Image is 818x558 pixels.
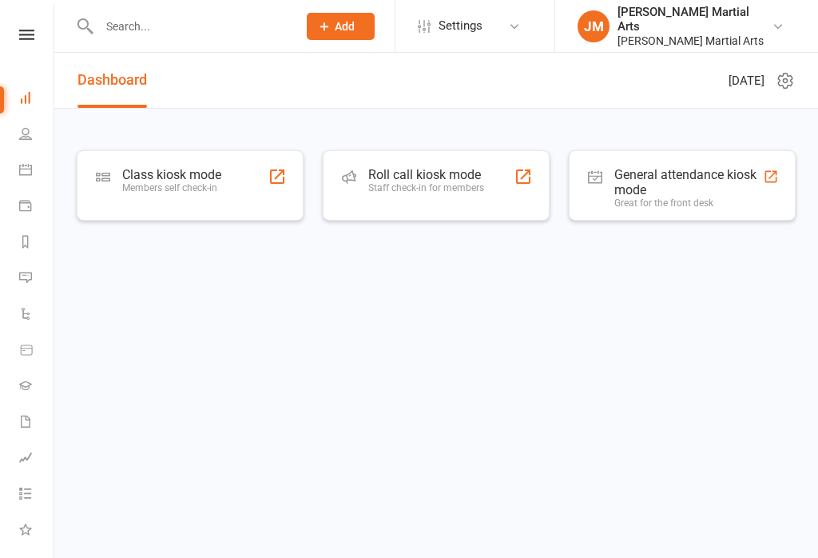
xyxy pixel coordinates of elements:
[729,71,764,90] span: [DATE]
[19,118,55,153] a: People
[19,513,55,549] a: What's New
[19,189,55,225] a: Payments
[368,167,484,182] div: Roll call kiosk mode
[617,34,772,48] div: [PERSON_NAME] Martial Arts
[19,153,55,189] a: Calendar
[77,53,147,108] a: Dashboard
[122,167,221,182] div: Class kiosk mode
[307,13,375,40] button: Add
[617,5,772,34] div: [PERSON_NAME] Martial Arts
[578,10,610,42] div: JM
[19,225,55,261] a: Reports
[614,167,763,197] div: General attendance kiosk mode
[19,82,55,118] a: Dashboard
[19,441,55,477] a: Assessments
[19,333,55,369] a: Product Sales
[439,8,482,44] span: Settings
[335,20,355,33] span: Add
[94,15,286,38] input: Search...
[122,182,221,193] div: Members self check-in
[614,197,763,209] div: Great for the front desk
[368,182,484,193] div: Staff check-in for members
